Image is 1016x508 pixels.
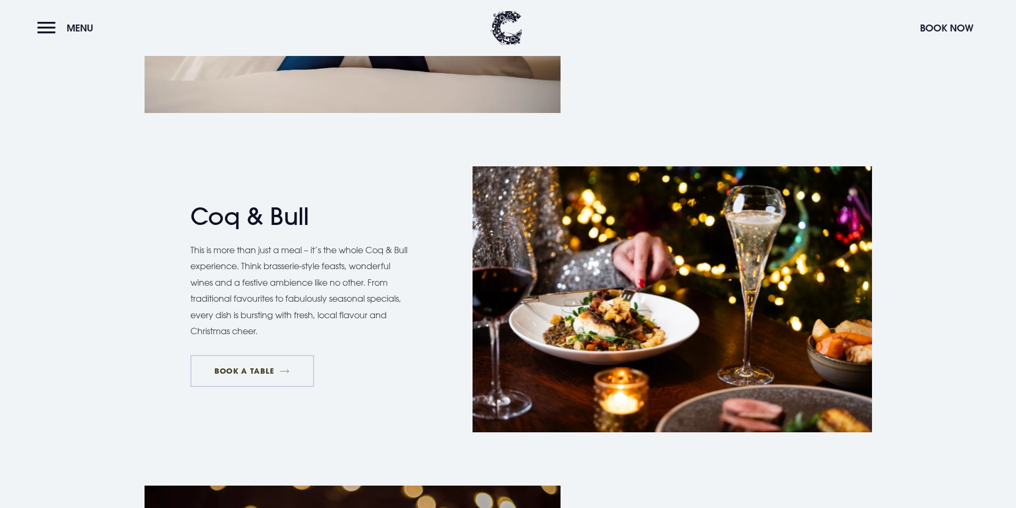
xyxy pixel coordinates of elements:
img: Clandeboye Lodge [491,11,523,45]
a: BOOK A TABLE [190,355,314,387]
img: Christmas-Coq-Bull-Dish.jpg [473,166,872,432]
h2: Coq & Bull [190,203,398,231]
button: Menu [37,17,99,39]
span: Menu [67,22,93,34]
button: Book Now [915,17,979,39]
p: This is more than just a meal – it’s the whole Coq & Bull experience. Think brasserie-style feast... [190,242,409,339]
